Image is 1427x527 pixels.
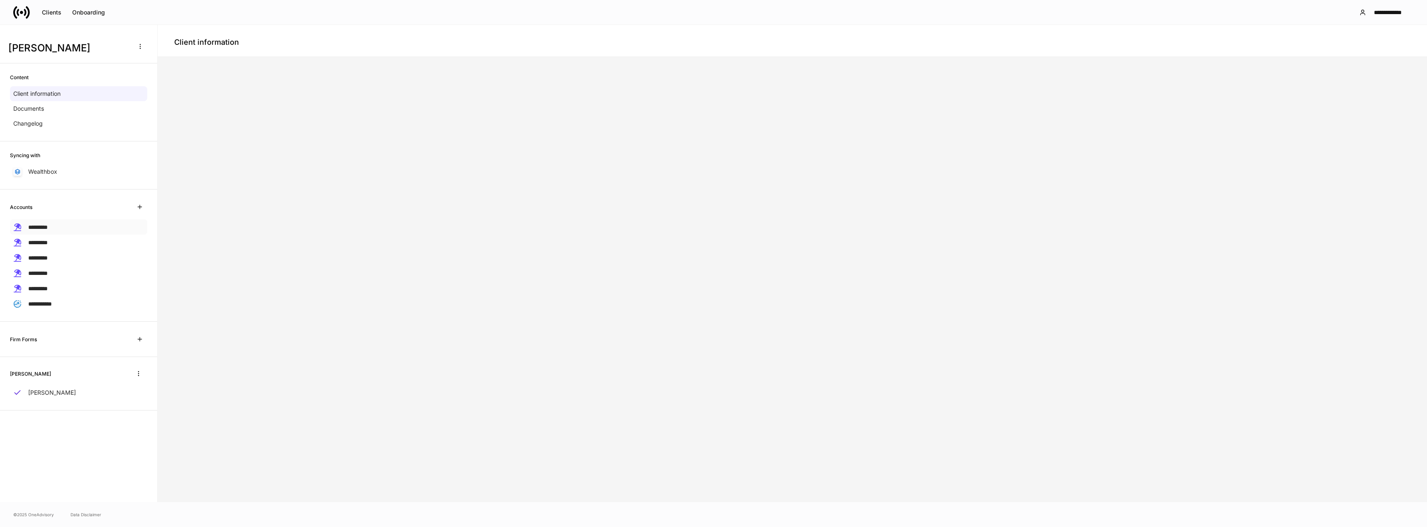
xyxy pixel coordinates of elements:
button: Onboarding [67,6,110,19]
div: Onboarding [72,10,105,15]
h6: Syncing with [10,151,40,159]
a: [PERSON_NAME] [10,385,147,400]
a: Client information [10,86,147,101]
h6: Accounts [10,203,32,211]
a: Wealthbox [10,164,147,179]
a: Data Disclaimer [71,511,101,518]
h6: Content [10,73,29,81]
p: Client information [13,90,61,98]
a: Documents [10,101,147,116]
h4: Client information [174,37,239,47]
p: Documents [13,104,44,113]
p: Changelog [13,119,43,128]
button: Clients [37,6,67,19]
h3: [PERSON_NAME] [8,41,128,55]
h6: [PERSON_NAME] [10,370,51,378]
a: Changelog [10,116,147,131]
h6: Firm Forms [10,335,37,343]
p: [PERSON_NAME] [28,389,76,397]
div: Clients [42,10,61,15]
p: Wealthbox [28,168,57,176]
span: © 2025 OneAdvisory [13,511,54,518]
